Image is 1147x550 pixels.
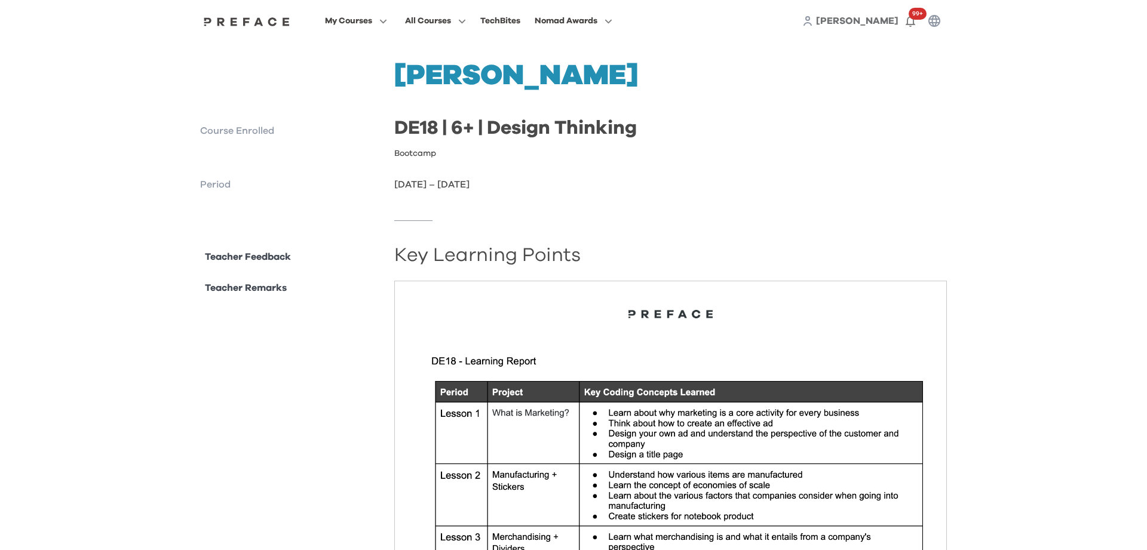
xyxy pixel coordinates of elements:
h2: Key Learning Points [394,250,947,262]
a: Preface Logo [201,16,293,26]
img: Preface Logo [201,17,293,26]
span: All Courses [405,14,451,28]
p: [DATE] – [DATE] [394,177,947,192]
button: Nomad Awards [531,13,616,29]
p: Teacher Remarks [205,281,287,295]
span: Nomad Awards [535,14,597,28]
div: TechBites [480,14,520,28]
p: Period [200,177,385,192]
span: 99+ [909,8,927,20]
a: [PERSON_NAME] [816,14,898,28]
span: [PERSON_NAME] [816,16,898,26]
button: My Courses [321,13,391,29]
h2: DE18 | 6+ | Design Thinking [394,119,947,138]
button: 99+ [898,9,922,33]
span: My Courses [325,14,372,28]
h1: [PERSON_NAME] [394,62,947,90]
p: Teacher Feedback [205,250,291,264]
p: Course Enrolled [200,124,385,138]
button: All Courses [401,13,470,29]
p: Bootcamp [394,148,436,159]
